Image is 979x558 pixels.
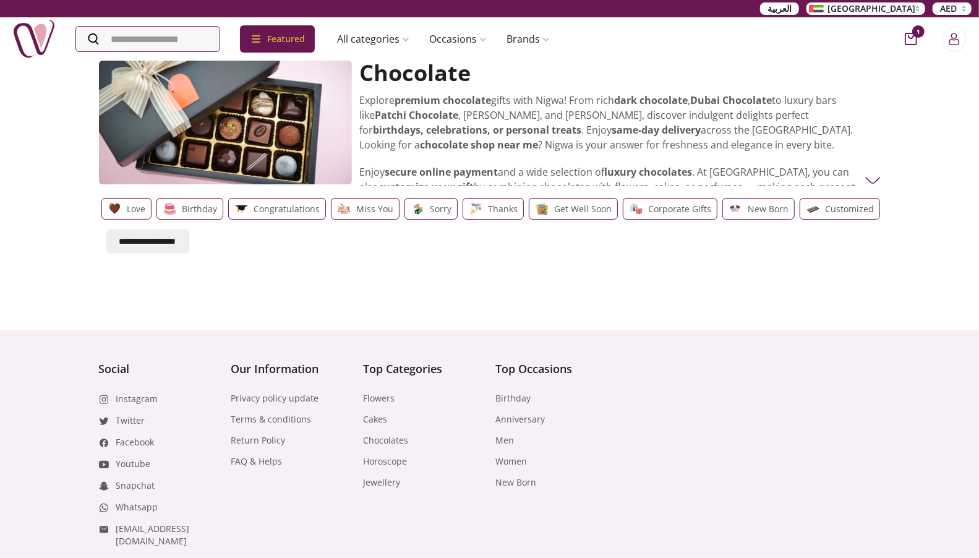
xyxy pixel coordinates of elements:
p: Get well soon [555,202,612,217]
a: Chocolates [364,434,409,447]
button: AED [933,2,972,15]
a: [EMAIL_ADDRESS][DOMAIN_NAME] [116,523,219,547]
button: cart-button [905,33,917,45]
a: Flowers [364,392,395,405]
img: Arabic_dztd3n.png [809,5,824,12]
span: [GEOGRAPHIC_DATA] [827,2,915,15]
strong: secure online payment [385,165,498,179]
strong: dark chocolate [614,93,688,107]
img: Nigwa-uae-gifts [12,17,56,61]
a: Whatsapp [116,501,158,513]
a: Terms & conditions [231,413,312,426]
strong: Dubai Chocolate [690,93,772,107]
p: Corporate Gifts [649,202,712,217]
a: Cakes [364,413,388,426]
strong: premium chocolate [395,93,491,107]
a: FAQ & Helps [231,455,283,468]
a: Twitter [116,414,145,427]
a: Anniversary [496,413,545,426]
h4: Top Categories [364,360,484,377]
a: Women [496,455,528,468]
h4: Social [99,360,219,377]
strong: birthdays, celebrations, or personal treats [373,123,581,137]
img: gifts-uae-chocolate-uae [99,61,353,184]
a: Birthday [496,392,531,405]
img: gifts-uae-Congratulations [234,201,249,217]
p: New Born [748,202,789,217]
a: Youtube [116,458,151,470]
p: Congratulations [254,202,320,217]
strong: same-day delivery [612,123,701,137]
a: Snapchat [116,479,155,492]
a: Facebook [116,436,155,449]
p: Love [127,202,146,217]
a: Horoscope [364,455,408,468]
p: Miss You [357,202,394,217]
h2: Chocolate [359,61,873,85]
span: AED [940,2,957,15]
h4: Top Occasions [496,360,616,377]
img: gifts-uae-New Born [728,201,743,217]
a: Return Policy [231,434,286,447]
p: Explore gifts with Nigwa! From rich , to luxury bars like , [PERSON_NAME], and [PERSON_NAME], dis... [359,93,873,152]
img: Chocolate [865,173,881,188]
a: Men [496,434,515,447]
input: Search [76,27,220,51]
button: [GEOGRAPHIC_DATA] [806,2,925,15]
a: Brands [497,27,560,51]
strong: luxury chocolates [604,165,692,179]
a: New Born [496,476,537,489]
p: Sorry [430,202,452,217]
strong: Patchi Chocolate [375,108,458,122]
img: gifts-uae-Sorry [410,201,425,217]
p: Customized [826,202,874,217]
a: Privacy policy update [231,392,319,405]
a: Occasions [419,27,497,51]
strong: customize your gift [378,180,474,194]
strong: chocolate shop near me [420,138,538,152]
span: العربية [767,2,792,15]
div: Featured [240,25,315,53]
img: gifts-uae-Birthday [162,201,177,217]
span: 1 [912,25,925,38]
img: gifts-uae-Customized [805,201,821,217]
img: gifts-uae-Miss You [336,201,352,217]
a: Instagram [116,393,158,405]
img: gifts-uae-Love [107,201,122,217]
img: gifts-uae-Thanks [468,201,484,217]
a: All categories [327,27,419,51]
button: Login [942,27,967,51]
img: gifts-uae-Get well soon [534,201,550,217]
img: gifts-uae-Corporate Gifts [628,201,644,217]
a: Jewellery [364,476,401,489]
p: Thanks [489,202,518,217]
p: Birthday [182,202,218,217]
p: Enjoy and a wide selection of . At [GEOGRAPHIC_DATA], you can also by combining chocolates with f... [359,165,873,209]
h4: Our Information [231,360,351,377]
